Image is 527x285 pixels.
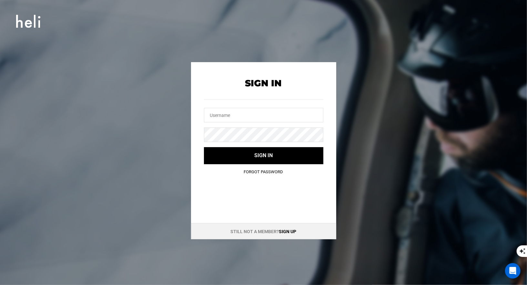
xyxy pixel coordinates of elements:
[244,169,283,174] a: Forgot Password
[204,147,323,164] button: Sign in
[279,229,297,234] a: Sign up
[505,263,521,279] div: Open Intercom Messenger
[204,78,323,88] h2: Sign In
[191,223,336,239] div: Still not a member?
[204,108,323,122] input: Username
